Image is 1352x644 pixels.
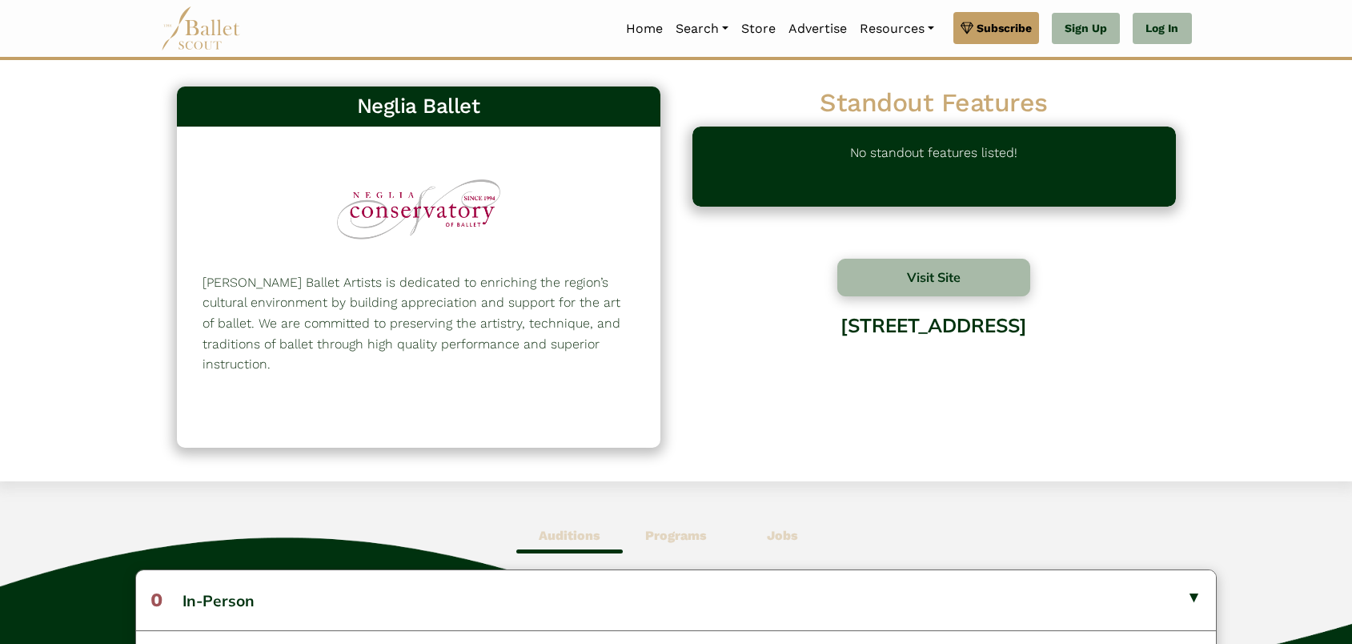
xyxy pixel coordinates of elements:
[961,19,973,37] img: gem.svg
[645,528,707,543] b: Programs
[692,302,1176,431] div: [STREET_ADDRESS]
[150,589,162,611] span: 0
[669,12,735,46] a: Search
[953,12,1039,44] a: Subscribe
[692,87,1176,120] h2: Standout Features
[1133,13,1191,45] a: Log In
[136,570,1216,630] button: 0In-Person
[735,12,782,46] a: Store
[203,272,635,375] p: [PERSON_NAME] Ballet Artists is dedicated to enriching the region’s cultural environment by build...
[837,259,1031,296] button: Visit Site
[782,12,853,46] a: Advertise
[853,12,941,46] a: Resources
[1052,13,1120,45] a: Sign Up
[850,143,1017,191] p: No standout features listed!
[620,12,669,46] a: Home
[977,19,1032,37] span: Subscribe
[539,528,600,543] b: Auditions
[190,93,648,120] h3: Neglia Ballet
[767,528,798,543] b: Jobs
